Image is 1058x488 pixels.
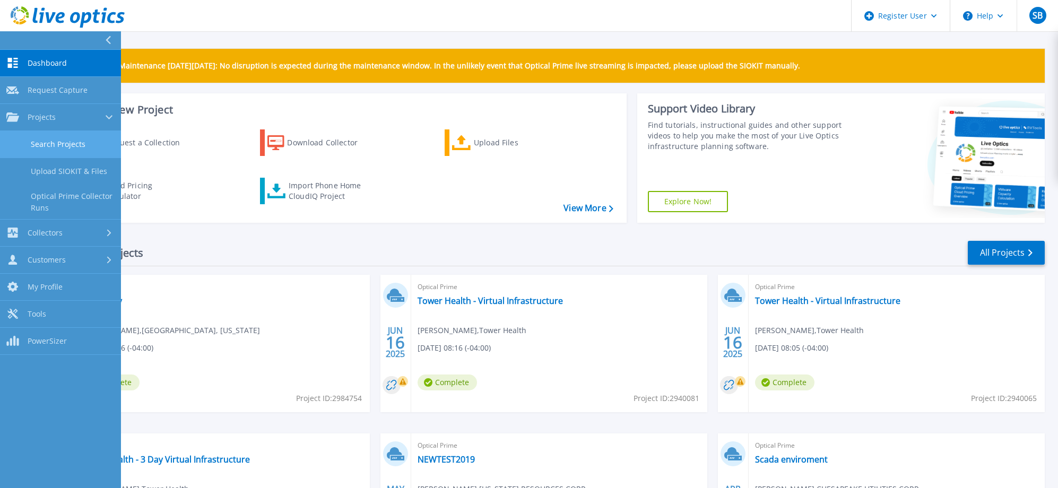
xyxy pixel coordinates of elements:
a: Tower Health - 3 Day Virtual Infrastructure [80,454,250,465]
span: Project ID: 2940081 [634,393,699,404]
span: Collectors [28,228,63,238]
span: [DATE] 08:16 (-04:00) [418,342,491,354]
span: Dashboard [28,58,67,68]
div: Support Video Library [648,102,856,116]
div: Upload Files [474,132,559,153]
a: Scada enviroment [755,454,828,465]
span: [PERSON_NAME] , Tower Health [755,325,864,336]
a: Request a Collection [75,129,194,156]
a: View More [563,203,613,213]
span: PowerSizer [28,336,67,346]
span: Complete [418,374,477,390]
a: Tower Health - Virtual Infrastructure [755,295,900,306]
span: [PERSON_NAME] , Tower Health [418,325,526,336]
a: Upload Files [445,129,563,156]
span: [PERSON_NAME] , [GEOGRAPHIC_DATA], [US_STATE] [80,325,260,336]
div: Find tutorials, instructional guides and other support videos to help you make the most of your L... [648,120,856,152]
div: Import Phone Home CloudIQ Project [289,180,371,202]
span: Optical Prime [418,440,701,451]
span: 16 [723,338,742,347]
span: Project ID: 2984754 [296,393,362,404]
span: Complete [755,374,814,390]
span: Optical Prime [80,281,363,293]
div: Download Collector [287,132,372,153]
span: 16 [386,338,405,347]
p: Scheduled Maintenance [DATE][DATE]: No disruption is expected during the maintenance window. In t... [79,62,800,70]
div: Cloud Pricing Calculator [104,180,189,202]
span: SB [1033,11,1043,20]
span: My Profile [28,282,63,292]
span: Optical Prime [80,440,363,451]
a: Tower Health - Virtual Infrastructure [418,295,563,306]
a: Explore Now! [648,191,729,212]
span: Project ID: 2940065 [971,393,1037,404]
a: NEWTEST2019 [418,454,475,465]
h3: Start a New Project [75,104,613,116]
span: Request Capture [28,85,88,95]
div: JUN 2025 [385,323,405,362]
a: Cloud Pricing Calculator [75,178,194,204]
span: Optical Prime [755,440,1038,451]
a: All Projects [968,241,1045,265]
a: Pros 7 day [80,295,122,306]
div: Request a Collection [106,132,190,153]
span: Tools [28,309,46,319]
div: JUN 2025 [723,323,743,362]
span: Customers [28,255,66,265]
a: Download Collector [260,129,378,156]
span: Optical Prime [755,281,1038,293]
span: Projects [28,112,56,122]
span: Optical Prime [418,281,701,293]
span: [DATE] 08:05 (-04:00) [755,342,828,354]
